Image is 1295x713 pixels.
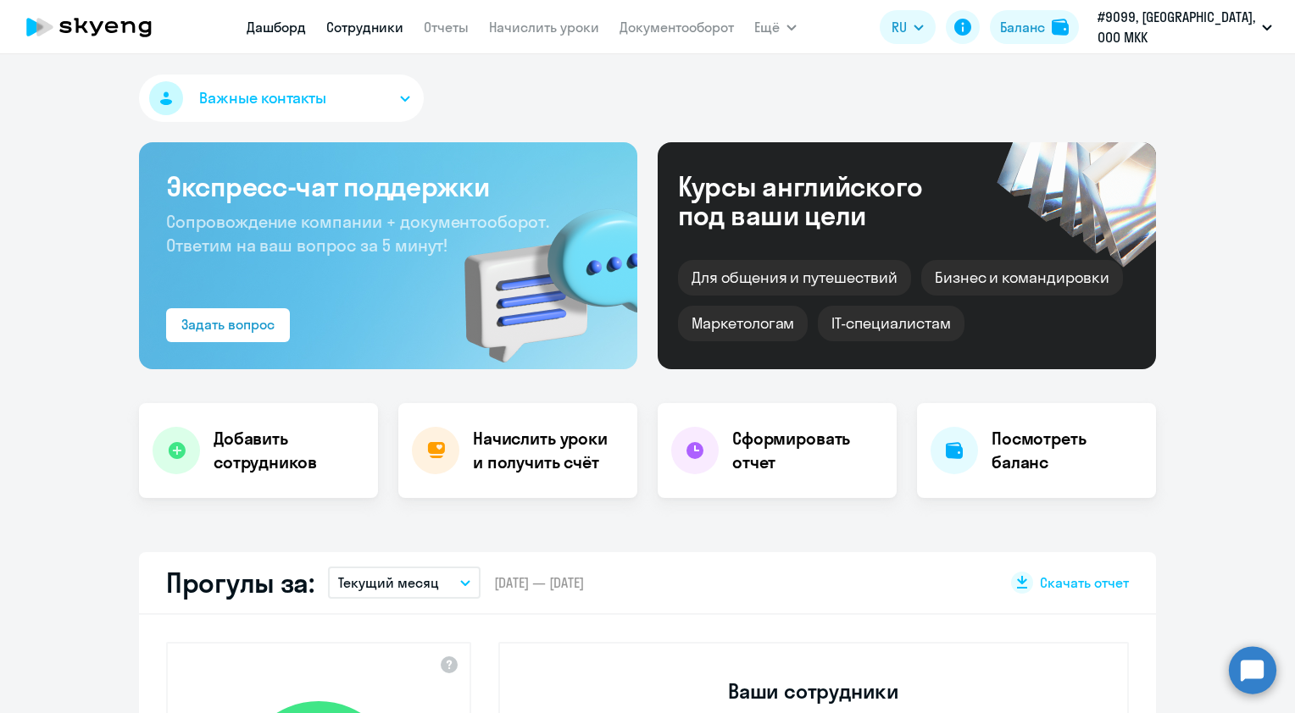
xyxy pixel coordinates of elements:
[990,10,1079,44] button: Балансbalance
[214,427,364,474] h4: Добавить сотрудников
[678,306,808,341] div: Маркетологам
[1052,19,1069,36] img: balance
[181,314,275,334] div: Задать вопрос
[754,10,797,44] button: Ещё
[892,17,907,37] span: RU
[166,308,290,342] button: Задать вопрос
[1098,7,1255,47] p: #9099, [GEOGRAPHIC_DATA], ООО МКК
[166,566,314,600] h2: Прогулы за:
[678,172,968,229] div: Курсы английского под ваши цели
[139,75,424,122] button: Важные контакты
[921,260,1123,296] div: Бизнес и командировки
[880,10,936,44] button: RU
[678,260,911,296] div: Для общения и путешествий
[1040,573,1129,592] span: Скачать отчет
[620,19,734,36] a: Документооборот
[199,87,326,109] span: Важные контакты
[754,17,780,37] span: Ещё
[338,572,439,593] p: Текущий месяц
[992,427,1142,474] h4: Посмотреть баланс
[326,19,403,36] a: Сотрудники
[473,427,620,474] h4: Начислить уроки и получить счёт
[1089,7,1281,47] button: #9099, [GEOGRAPHIC_DATA], ООО МКК
[494,573,584,592] span: [DATE] — [DATE]
[818,306,964,341] div: IT-специалистам
[166,211,549,256] span: Сопровождение компании + документооборот. Ответим на ваш вопрос за 5 минут!
[1000,17,1045,37] div: Баланс
[489,19,599,36] a: Начислить уроки
[440,179,637,369] img: bg-img
[166,169,610,203] h3: Экспресс-чат поддержки
[732,427,883,474] h4: Сформировать отчет
[424,19,469,36] a: Отчеты
[328,567,481,599] button: Текущий месяц
[247,19,306,36] a: Дашборд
